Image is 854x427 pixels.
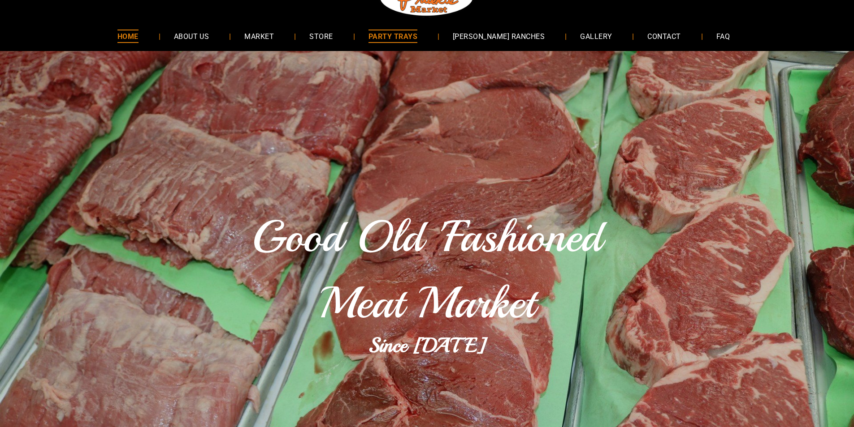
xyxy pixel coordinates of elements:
[231,24,287,48] a: MARKET
[703,24,743,48] a: FAQ
[439,24,558,48] a: [PERSON_NAME] RANCHES
[368,333,486,358] b: Since [DATE]
[368,30,417,43] span: PARTY TRAYS
[296,24,346,48] a: STORE
[160,24,223,48] a: ABOUT US
[567,24,625,48] a: GALLERY
[634,24,694,48] a: CONTACT
[355,24,431,48] a: PARTY TRAYS
[252,209,602,331] span: Good Old 'Fashioned Meat Market
[104,24,152,48] a: HOME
